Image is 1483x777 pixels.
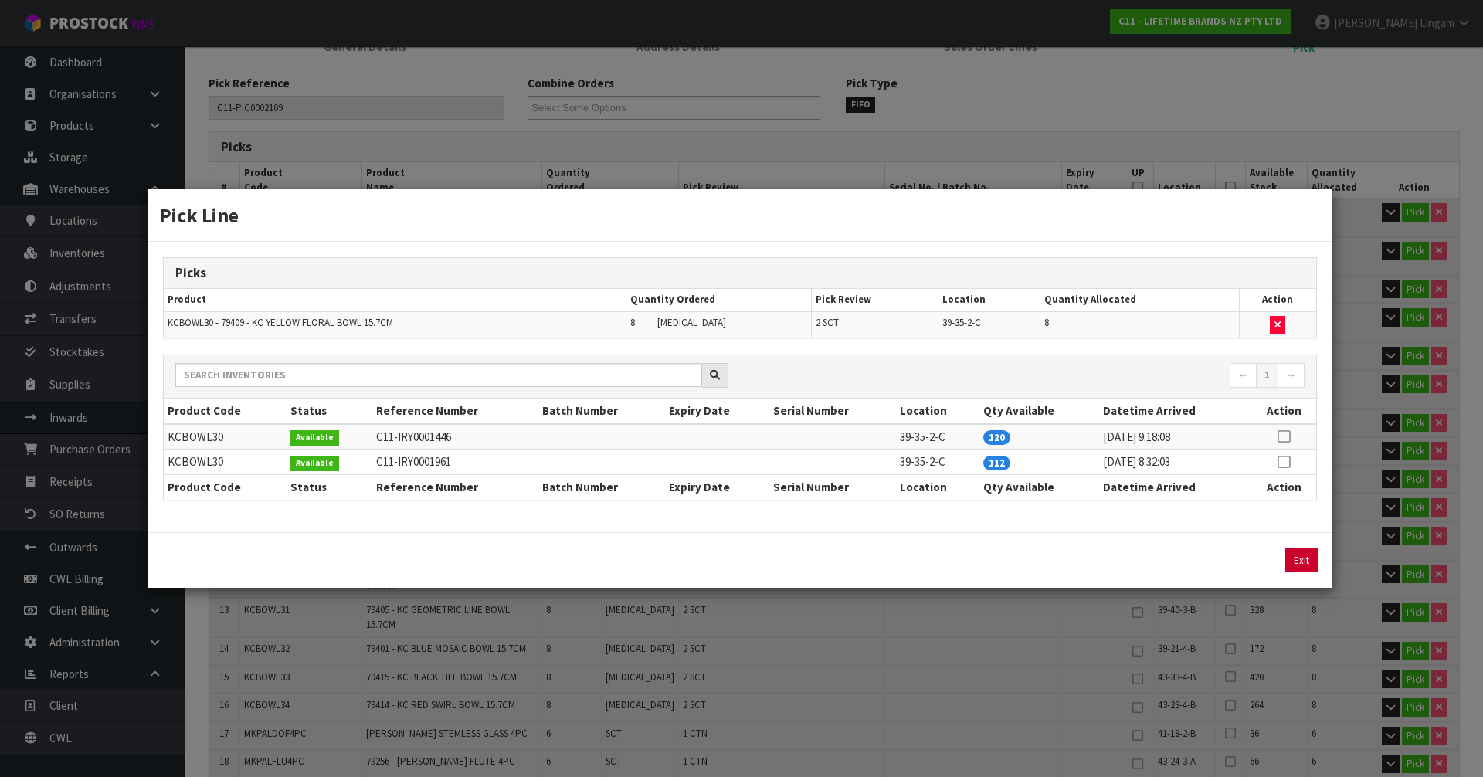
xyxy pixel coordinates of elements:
[538,475,665,500] th: Batch Number
[896,475,979,500] th: Location
[983,456,1010,470] span: 112
[287,475,372,500] th: Status
[1251,475,1316,500] th: Action
[372,399,539,423] th: Reference Number
[752,363,1305,390] nav: Page navigation
[1251,399,1316,423] th: Action
[983,430,1010,445] span: 120
[1099,424,1251,450] td: [DATE] 9:18:08
[626,289,811,311] th: Quantity Ordered
[942,316,981,329] span: 39-35-2-C
[1040,289,1239,311] th: Quantity Allocated
[164,289,626,311] th: Product
[1099,450,1251,475] td: [DATE] 8:32:03
[159,201,1321,229] h3: Pick Line
[665,475,769,500] th: Expiry Date
[979,399,1099,423] th: Qty Available
[175,363,702,387] input: Search inventories
[1256,363,1278,388] a: 1
[164,399,287,423] th: Product Code
[811,289,938,311] th: Pick Review
[290,456,339,471] span: Available
[979,475,1099,500] th: Qty Available
[1099,475,1251,500] th: Datetime Arrived
[816,316,839,329] span: 2 SCT
[538,399,665,423] th: Batch Number
[164,475,287,500] th: Product Code
[1099,399,1251,423] th: Datetime Arrived
[1278,363,1305,388] a: →
[896,399,979,423] th: Location
[372,450,539,475] td: C11-IRY0001961
[287,399,372,423] th: Status
[896,450,979,475] td: 39-35-2-C
[1230,363,1257,388] a: ←
[290,430,339,446] span: Available
[769,475,896,500] th: Serial Number
[896,424,979,450] td: 39-35-2-C
[1044,316,1049,329] span: 8
[1239,289,1316,311] th: Action
[168,316,393,329] span: KCBOWL30 - 79409 - KC YELLOW FLORAL BOWL 15.7CM
[665,399,769,423] th: Expiry Date
[175,266,1305,280] h3: Picks
[657,316,726,329] span: [MEDICAL_DATA]
[938,289,1040,311] th: Location
[1285,548,1318,572] button: Exit
[164,424,287,450] td: KCBOWL30
[372,424,539,450] td: C11-IRY0001446
[769,399,896,423] th: Serial Number
[630,316,635,329] span: 8
[164,450,287,475] td: KCBOWL30
[372,475,539,500] th: Reference Number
